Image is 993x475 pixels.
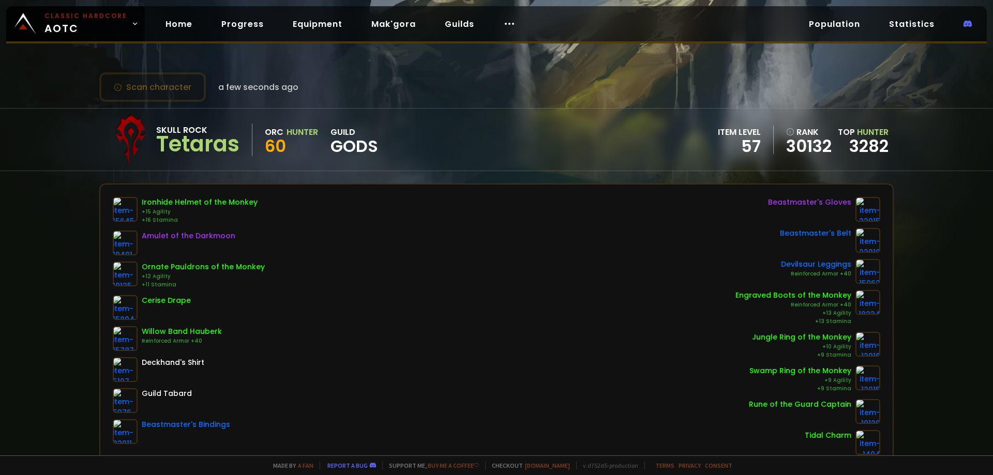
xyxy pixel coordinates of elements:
[267,462,313,469] span: Made by
[44,11,127,36] span: AOTC
[218,81,298,94] span: a few seconds ago
[142,272,265,281] div: +12 Agility
[752,332,851,343] div: Jungle Ring of the Monkey
[855,197,880,222] img: item-22015
[157,13,201,35] a: Home
[849,134,889,158] a: 3282
[156,124,239,136] div: Skull Rock
[142,337,222,345] div: Reinforced Armor +40
[265,134,286,158] span: 60
[855,430,880,455] img: item-1404
[749,365,851,376] div: Swamp Ring of the Monkey
[781,270,851,278] div: Reinforced Armor +40
[142,231,235,241] div: Amulet of the Darkmoon
[6,6,145,41] a: Classic HardcoreAOTC
[330,139,378,154] span: GODS
[142,419,230,430] div: Beastmaster's Bindings
[780,228,851,239] div: Beastmaster's Belt
[735,309,851,317] div: +13 Agility
[718,139,761,154] div: 57
[142,295,191,306] div: Cerise Drape
[113,357,138,382] img: item-5107
[768,197,851,208] div: Beastmaster's Gloves
[705,462,732,469] a: Consent
[805,430,851,441] div: Tidal Charm
[142,262,265,272] div: Ornate Pauldrons of the Monkey
[113,262,138,286] img: item-10125
[735,317,851,326] div: +13 Stamina
[576,462,638,469] span: v. d752d5 - production
[735,290,851,301] div: Engraved Boots of the Monkey
[113,388,138,413] img: item-5976
[113,326,138,351] img: item-15787
[142,216,258,224] div: +16 Stamina
[752,351,851,359] div: +9 Stamina
[113,197,138,222] img: item-15645
[855,365,880,390] img: item-12015
[142,197,258,208] div: Ironhide Helmet of the Monkey
[428,462,479,469] a: Buy me a coffee
[156,136,239,152] div: Tetaras
[113,295,138,320] img: item-15804
[855,228,880,253] img: item-22010
[679,462,701,469] a: Privacy
[857,126,889,138] span: Hunter
[855,290,880,315] img: item-10234
[382,462,479,469] span: Support me,
[749,399,851,410] div: Rune of the Guard Captain
[781,259,851,270] div: Devilsaur Leggings
[655,462,674,469] a: Terms
[298,462,313,469] a: a fan
[786,139,832,154] a: 30132
[855,259,880,284] img: item-15062
[142,388,192,399] div: Guild Tabard
[327,462,368,469] a: Report a bug
[749,376,851,385] div: +9 Agility
[786,126,832,139] div: rank
[142,208,258,216] div: +15 Agility
[735,301,851,309] div: Reinforced Armor +40
[437,13,483,35] a: Guilds
[142,357,204,368] div: Deckhand's Shirt
[855,332,880,357] img: item-12016
[99,72,206,102] button: Scan character
[44,11,127,21] small: Classic Hardcore
[142,281,265,289] div: +11 Stamina
[855,399,880,424] img: item-19120
[752,343,851,351] div: +10 Agility
[284,13,351,35] a: Equipment
[265,126,283,139] div: Orc
[881,13,943,35] a: Statistics
[142,326,222,337] div: Willow Band Hauberk
[749,385,851,393] div: +9 Stamina
[838,126,889,139] div: Top
[330,126,378,154] div: guild
[287,126,318,139] div: Hunter
[363,13,424,35] a: Mak'gora
[525,462,570,469] a: [DOMAIN_NAME]
[113,419,138,444] img: item-22011
[718,126,761,139] div: item level
[801,13,868,35] a: Population
[213,13,272,35] a: Progress
[485,462,570,469] span: Checkout
[113,231,138,255] img: item-19491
